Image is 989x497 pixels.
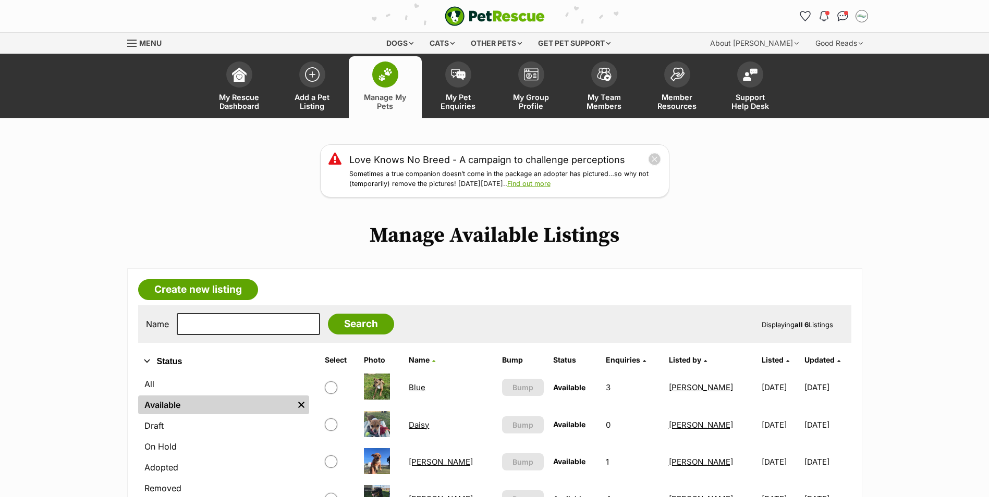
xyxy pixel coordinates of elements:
img: notifications-46538b983faf8c2785f20acdc204bb7945ddae34d4c08c2a6579f10ce5e182be.svg [820,11,828,21]
a: Name [409,355,435,364]
a: Member Resources [641,56,714,118]
img: team-members-icon-5396bd8760b3fe7c0b43da4ab00e1e3bb1a5d9ba89233759b79545d2d3fc5d0d.svg [597,68,612,81]
th: Status [549,352,601,368]
a: Listed [762,355,789,364]
td: [DATE] [804,444,850,480]
div: Other pets [463,33,529,54]
td: [DATE] [758,369,803,405]
th: Select [321,352,359,368]
a: Adopted [138,458,309,477]
span: Updated [804,355,835,364]
a: [PERSON_NAME] [669,420,733,430]
td: [DATE] [758,407,803,443]
span: Listed [762,355,784,364]
a: Blue [409,382,425,392]
span: Available [553,420,585,429]
a: Add a Pet Listing [276,56,349,118]
span: Member Resources [654,93,701,110]
span: Bump [512,419,533,430]
a: [PERSON_NAME] [669,382,733,392]
a: Remove filter [294,395,309,414]
a: Support Help Desk [714,56,787,118]
img: dashboard-icon-eb2f2d2d3e046f16d808141f083e7271f6b2e854fb5c12c21221c1fb7104beca.svg [232,67,247,82]
a: Daisy [409,420,429,430]
a: My Rescue Dashboard [203,56,276,118]
th: Bump [498,352,548,368]
button: Bump [502,453,544,470]
span: My Pet Enquiries [435,93,482,110]
a: [PERSON_NAME] [669,457,733,467]
button: My account [853,8,870,24]
span: Listed by [669,355,701,364]
a: Create new listing [138,279,258,300]
span: My Group Profile [508,93,555,110]
span: My Rescue Dashboard [216,93,263,110]
a: My Pet Enquiries [422,56,495,118]
a: Available [138,395,294,414]
img: chat-41dd97257d64d25036548639549fe6c8038ab92f7586957e7f3b1b290dea8141.svg [837,11,848,21]
a: Manage My Pets [349,56,422,118]
button: close [648,153,661,166]
button: Bump [502,416,544,433]
a: [PERSON_NAME] [409,457,473,467]
td: [DATE] [804,369,850,405]
span: Displaying Listings [762,320,833,329]
span: Menu [139,39,162,47]
img: add-pet-listing-icon-0afa8454b4691262ce3f59096e99ab1cd57d4a30225e0717b998d2c9b9846f56.svg [305,67,320,82]
span: Name [409,355,430,364]
a: Updated [804,355,840,364]
span: Support Help Desk [727,93,774,110]
a: All [138,375,309,393]
span: My Team Members [581,93,628,110]
span: Available [553,457,585,466]
td: 3 [602,369,663,405]
img: group-profile-icon-3fa3cf56718a62981997c0bc7e787c4b2cf8bcc04b72c1350f741eb67cf2f40e.svg [524,68,539,81]
label: Name [146,319,169,329]
span: Bump [512,456,533,467]
td: 1 [602,444,663,480]
ul: Account quick links [797,8,870,24]
td: [DATE] [804,407,850,443]
div: Cats [422,33,462,54]
div: Dogs [379,33,421,54]
div: About [PERSON_NAME] [703,33,806,54]
a: Find out more [507,180,551,188]
img: Adam Skelly profile pic [857,11,867,21]
span: translation missing: en.admin.listings.index.attributes.enquiries [606,355,640,364]
a: Menu [127,33,169,52]
span: Add a Pet Listing [289,93,336,110]
th: Photo [360,352,404,368]
td: 0 [602,407,663,443]
button: Notifications [816,8,833,24]
a: Draft [138,416,309,435]
a: Favourites [797,8,814,24]
a: On Hold [138,437,309,456]
strong: all 6 [795,320,809,329]
a: PetRescue [445,6,545,26]
img: help-desk-icon-fdf02630f3aa405de69fd3d07c3f3aa587a6932b1a1747fa1d2bba05be0121f9.svg [743,68,758,81]
span: Manage My Pets [362,93,409,110]
span: Bump [512,382,533,393]
span: Available [553,383,585,392]
a: My Team Members [568,56,641,118]
a: My Group Profile [495,56,568,118]
input: Search [328,314,394,334]
a: Listed by [669,355,707,364]
a: Love Knows No Breed - A campaign to challenge perceptions [349,153,625,167]
div: Good Reads [808,33,870,54]
a: Conversations [835,8,851,24]
td: [DATE] [758,444,803,480]
button: Status [138,355,309,368]
button: Bump [502,379,544,396]
p: Sometimes a true companion doesn’t come in the package an adopter has pictured…so why not (tempor... [349,169,661,189]
div: Get pet support [531,33,618,54]
img: manage-my-pets-icon-02211641906a0b7f246fdf0571729dbe1e7629f14944591b6c1af311fb30b64b.svg [378,68,393,81]
img: member-resources-icon-8e73f808a243e03378d46382f2149f9095a855e16c252ad45f914b54edf8863c.svg [670,67,685,81]
a: Enquiries [606,355,646,364]
img: logo-e224e6f780fb5917bec1dbf3a21bbac754714ae5b6737aabdf751b685950b380.svg [445,6,545,26]
img: pet-enquiries-icon-7e3ad2cf08bfb03b45e93fb7055b45f3efa6380592205ae92323e6603595dc1f.svg [451,69,466,80]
